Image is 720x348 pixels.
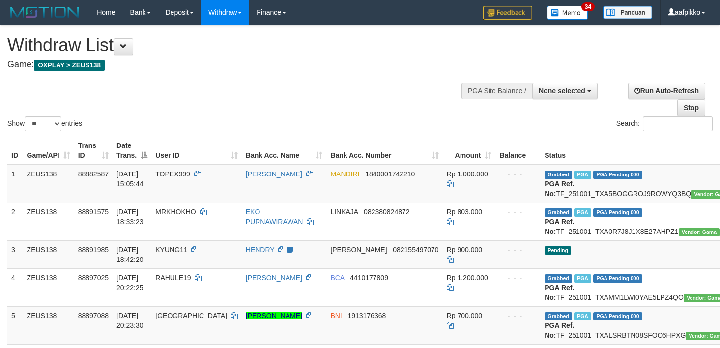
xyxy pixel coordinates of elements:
[643,116,713,131] input: Search:
[116,170,144,188] span: [DATE] 15:05:44
[545,274,572,283] span: Grabbed
[679,228,720,236] span: Vendor URL: https://trx31.1velocity.biz
[78,274,109,282] span: 88897025
[574,171,591,179] span: Marked by aafnoeunsreypich
[545,284,574,301] b: PGA Ref. No:
[547,6,588,20] img: Button%20Memo.svg
[593,274,642,283] span: PGA Pending
[499,245,537,255] div: - - -
[23,306,74,344] td: ZEUS138
[447,208,482,216] span: Rp 803.000
[7,60,470,70] h4: Game:
[593,312,642,320] span: PGA Pending
[483,6,532,20] img: Feedback.jpg
[246,274,302,282] a: [PERSON_NAME]
[74,137,113,165] th: Trans ID: activate to sort column ascending
[499,169,537,179] div: - - -
[113,137,151,165] th: Date Trans.: activate to sort column descending
[78,170,109,178] span: 88882587
[545,171,572,179] span: Grabbed
[545,208,572,217] span: Grabbed
[447,170,488,178] span: Rp 1.000.000
[365,170,415,178] span: Copy 1840001742210 to clipboard
[7,165,23,203] td: 1
[155,208,196,216] span: MRKHOKHO
[155,170,190,178] span: TOPEX999
[574,312,591,320] span: Marked by aafpengsreynich
[246,312,302,319] a: [PERSON_NAME]
[7,240,23,268] td: 3
[545,246,571,255] span: Pending
[574,274,591,283] span: Marked by aafnoeunsreypich
[593,171,642,179] span: PGA Pending
[545,218,574,235] b: PGA Ref. No:
[330,170,359,178] span: MANDIRI
[246,246,275,254] a: HENDRY
[246,170,302,178] a: [PERSON_NAME]
[495,137,541,165] th: Balance
[7,203,23,240] td: 2
[603,6,652,19] img: panduan.png
[78,312,109,319] span: 88897088
[34,60,105,71] span: OXPLAY > ZEUS138
[151,137,242,165] th: User ID: activate to sort column ascending
[326,137,442,165] th: Bank Acc. Number: activate to sort column ascending
[499,207,537,217] div: - - -
[155,274,191,282] span: RAHULE19
[545,180,574,198] b: PGA Ref. No:
[574,208,591,217] span: Marked by aafpengsreynich
[25,116,61,131] select: Showentries
[242,137,327,165] th: Bank Acc. Name: activate to sort column ascending
[155,246,187,254] span: KYUNG11
[593,208,642,217] span: PGA Pending
[499,273,537,283] div: - - -
[246,208,303,226] a: EKO PURNAWIRAWAN
[581,2,595,11] span: 34
[7,306,23,344] td: 5
[116,208,144,226] span: [DATE] 18:33:23
[7,268,23,306] td: 4
[7,116,82,131] label: Show entries
[350,274,388,282] span: Copy 4410177809 to clipboard
[677,99,705,116] a: Stop
[364,208,409,216] span: Copy 082380824872 to clipboard
[7,35,470,55] h1: Withdraw List
[447,274,488,282] span: Rp 1.200.000
[23,203,74,240] td: ZEUS138
[23,240,74,268] td: ZEUS138
[116,246,144,263] span: [DATE] 18:42:20
[7,5,82,20] img: MOTION_logo.png
[628,83,705,99] a: Run Auto-Refresh
[78,246,109,254] span: 88891985
[330,312,342,319] span: BNI
[155,312,227,319] span: [GEOGRAPHIC_DATA]
[330,246,387,254] span: [PERSON_NAME]
[330,208,358,216] span: LINKAJA
[393,246,438,254] span: Copy 082155497070 to clipboard
[116,312,144,329] span: [DATE] 20:23:30
[461,83,532,99] div: PGA Site Balance /
[23,268,74,306] td: ZEUS138
[545,321,574,339] b: PGA Ref. No:
[532,83,598,99] button: None selected
[23,165,74,203] td: ZEUS138
[78,208,109,216] span: 88891575
[499,311,537,320] div: - - -
[23,137,74,165] th: Game/API: activate to sort column ascending
[7,137,23,165] th: ID
[347,312,386,319] span: Copy 1913176368 to clipboard
[447,312,482,319] span: Rp 700.000
[330,274,344,282] span: BCA
[447,246,482,254] span: Rp 900.000
[545,312,572,320] span: Grabbed
[443,137,496,165] th: Amount: activate to sort column ascending
[616,116,713,131] label: Search:
[116,274,144,291] span: [DATE] 20:22:25
[539,87,585,95] span: None selected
